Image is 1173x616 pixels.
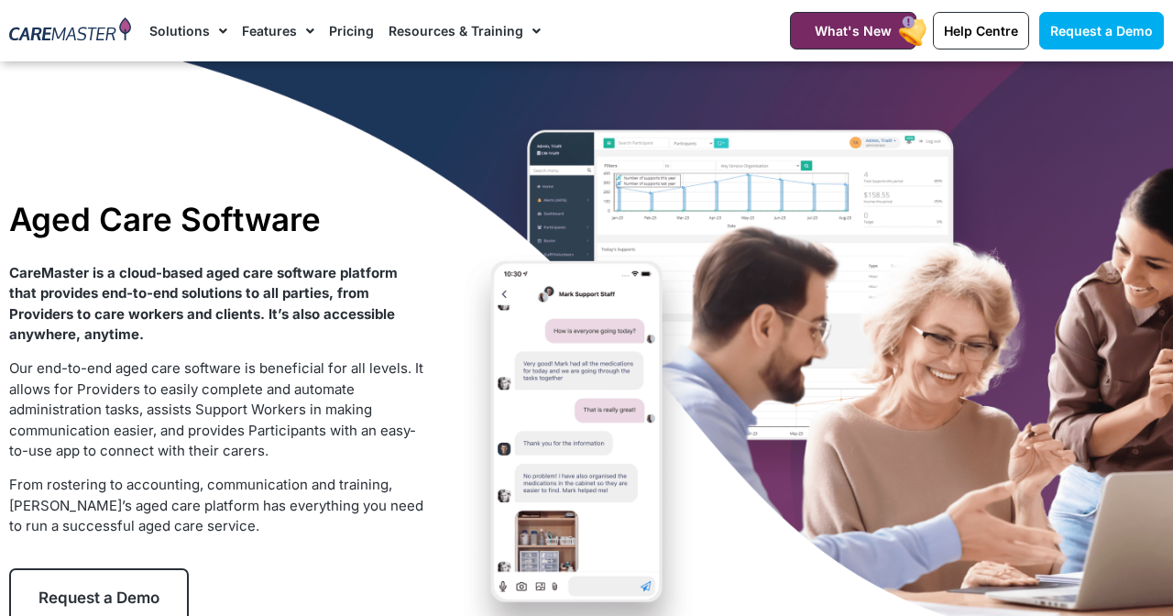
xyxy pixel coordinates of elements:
h1: Aged Care Software [9,200,425,238]
strong: CareMaster is a cloud-based aged care software platform that provides end-to-end solutions to all... [9,264,398,344]
span: Request a Demo [38,588,159,607]
img: CareMaster Logo [9,17,131,44]
span: What's New [815,23,892,38]
a: What's New [790,12,916,49]
span: Request a Demo [1050,23,1153,38]
span: Help Centre [944,23,1018,38]
a: Help Centre [933,12,1029,49]
a: Request a Demo [1039,12,1164,49]
span: Our end-to-end aged care software is beneficial for all levels. It allows for Providers to easily... [9,359,423,459]
span: From rostering to accounting, communication and training, [PERSON_NAME]’s aged care platform has ... [9,476,423,534]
